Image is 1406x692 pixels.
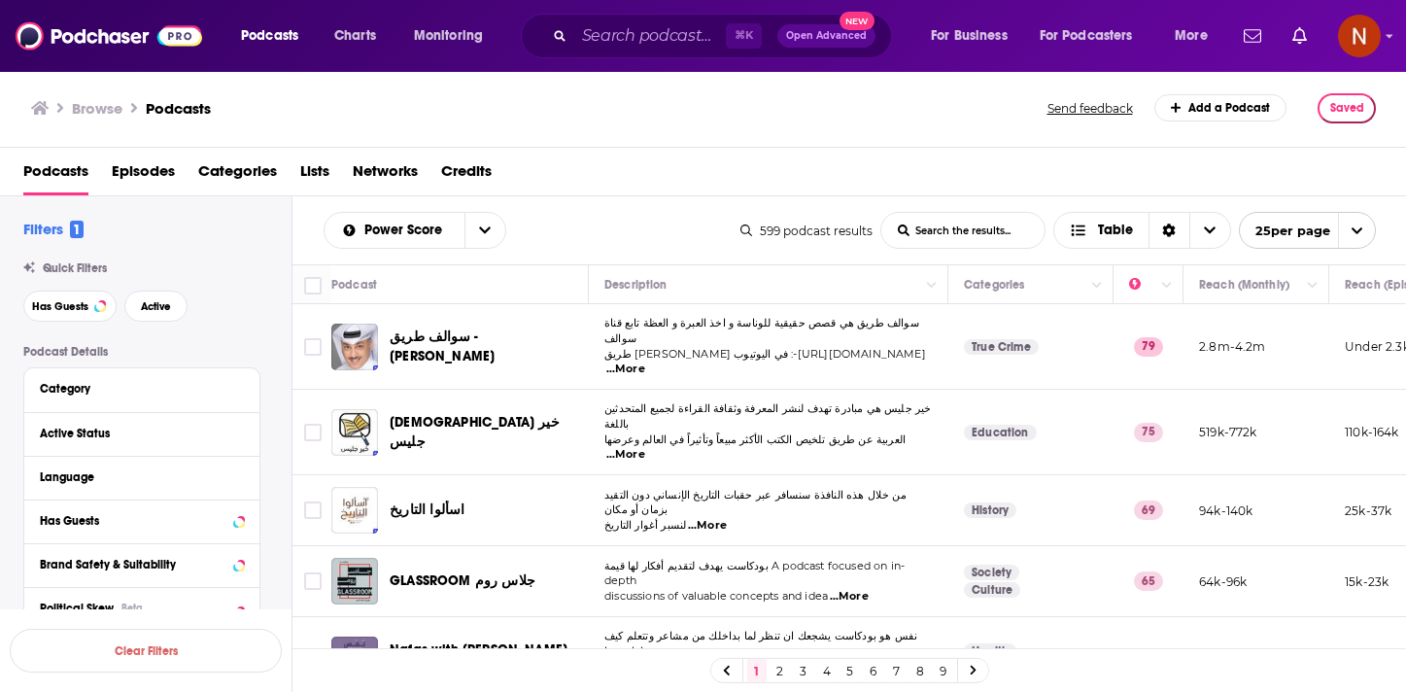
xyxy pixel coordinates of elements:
span: discussions of valuable concepts and idea [604,589,828,603]
a: 1 [747,659,767,682]
button: Send feedback [1042,100,1139,117]
a: Episodes [112,156,175,195]
button: Saved [1318,93,1376,123]
a: Education [964,425,1037,440]
span: Political Skew [40,602,114,615]
button: Active Status [40,421,244,445]
img: سوالف طريق - ابو طلال الحمراني [331,324,378,370]
span: 25 per page [1240,216,1330,246]
a: 6 [864,659,883,682]
span: نفس هو بودكاست يشجعك ان تنظر لما بداخلك من مشاعر وتتعلم كيف تتعامل معها [604,629,917,658]
span: سوالف طريق هي قصص حقيقية للوناسة و اخذ العبرة و العظة تابع قناة سوالف [604,316,919,345]
button: open menu [400,20,508,52]
a: Lists [300,156,329,195]
button: open menu [917,20,1032,52]
a: 3 [794,659,813,682]
a: بودكاست خير جليس [331,409,378,456]
span: Has Guests [32,301,88,312]
span: Credits [441,156,492,195]
div: Categories [964,273,1024,296]
button: Political SkewBeta [40,596,244,620]
img: User Profile [1338,15,1381,57]
h3: Browse [72,99,122,118]
button: open menu [227,20,324,52]
p: 519k-772k [1199,424,1257,440]
span: ...More [688,518,727,534]
span: Charts [334,22,376,50]
span: New [840,12,874,30]
a: Networks [353,156,418,195]
span: Toggle select row [304,572,322,590]
h2: Choose List sort [324,212,506,249]
img: Podchaser - Follow, Share and Rate Podcasts [16,17,202,54]
div: Podcast [331,273,377,296]
a: 9 [934,659,953,682]
button: Column Actions [920,274,943,297]
span: العربية عن طريق تلخيص الكتب الأكثر مبيعاً وتأثيراً في العالم وعرضها [604,432,906,446]
div: Power Score [1129,273,1156,296]
button: Has Guests [23,291,117,322]
span: ...More [606,447,645,463]
div: Search podcasts, credits, & more... [539,14,910,58]
p: 65 [1134,571,1163,591]
a: True Crime [964,339,1039,355]
a: History [964,502,1016,518]
h2: Filters [23,220,84,238]
button: Active [124,291,188,322]
a: Add a Podcast [1154,94,1287,121]
span: For Podcasters [1040,22,1133,50]
p: 2.8m-4.2m [1199,338,1266,355]
span: Monitoring [414,22,483,50]
input: Search podcasts, credits, & more... [574,20,726,52]
button: Choose View [1053,212,1231,249]
span: Table [1098,224,1133,237]
span: Quick Filters [43,261,107,275]
a: Culture [964,582,1020,598]
span: Open Advanced [786,31,867,41]
img: اسألوا التاريخ [331,487,378,534]
span: Active [141,301,171,312]
button: Brand Safety & Suitability [40,552,244,576]
p: 64k-96k [1199,573,1247,590]
a: 5 [840,659,860,682]
p: 94k-140k [1199,502,1252,519]
button: Column Actions [1155,274,1179,297]
a: Charts [322,20,388,52]
a: Nafas with Samah Alothman ﻧَﻔَﺲ مع سماح العثمان [331,637,378,683]
img: GLASSROOM جلاس روم [331,558,378,605]
a: Show notifications dropdown [1285,19,1315,52]
div: Category [40,382,231,396]
a: 8 [910,659,930,682]
p: 110k-164k [1345,424,1399,440]
a: سوالف طريق - [PERSON_NAME] [390,328,582,366]
span: Podcasts [241,22,298,50]
div: Has Guests [40,514,227,528]
a: 7 [887,659,907,682]
span: اسألوا التاريخ [390,502,464,518]
a: [DEMOGRAPHIC_DATA] خير جليس [390,413,582,452]
a: Categories [198,156,277,195]
span: Toggle select row [304,424,322,441]
a: 2 [771,659,790,682]
button: Open AdvancedNew [777,24,875,48]
span: More [1175,22,1208,50]
p: 25k-37k [1345,502,1391,519]
div: Reach (Monthly) [1199,273,1289,296]
button: Column Actions [1085,274,1109,297]
span: من خلال هذه النافذة سنسافر عبر حقبات التاريخ الإنساني دون التقيد بزمان أو مكان [604,488,907,517]
span: بودكاست يهدف لتقديم أفكار لها قيمة A podcast focused on in-depth [604,559,905,588]
p: 15k-23k [1345,573,1389,590]
div: Language [40,470,231,484]
a: Podcasts [146,99,211,118]
span: لنسبر أغوار التاريخ [604,518,686,532]
p: 75 [1134,423,1163,442]
span: طريق [PERSON_NAME] في اليوتيوب :-[URL][DOMAIN_NAME] [604,347,926,361]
